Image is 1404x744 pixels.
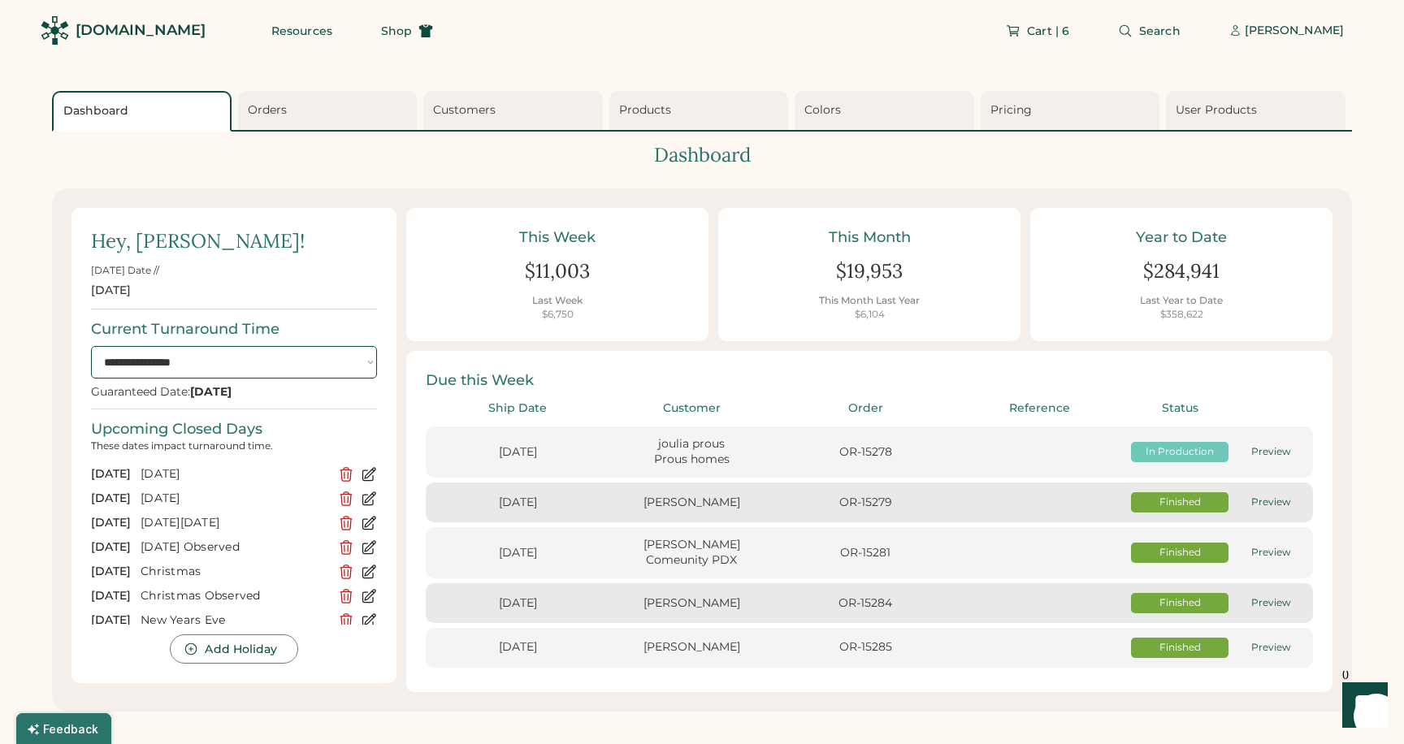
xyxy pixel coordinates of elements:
[91,227,305,255] div: Hey, [PERSON_NAME]!
[609,436,773,468] div: joulia prous Prous homes
[1139,25,1181,37] span: Search
[141,515,328,531] div: [DATE][DATE]
[609,595,773,612] div: [PERSON_NAME]
[252,15,352,47] button: Resources
[609,400,773,417] div: Customer
[190,384,232,399] strong: [DATE]
[141,491,328,507] div: [DATE]
[819,294,920,308] div: This Month Last Year
[76,20,206,41] div: [DOMAIN_NAME]
[91,283,131,299] div: [DATE]
[783,444,947,461] div: OR-15278
[381,25,412,37] span: Shop
[91,419,262,439] div: Upcoming Closed Days
[1131,495,1228,509] div: Finished
[609,537,773,569] div: [PERSON_NAME] Comeunity PDX
[435,400,600,417] div: Ship Date
[170,634,297,664] button: Add Holiday
[619,102,784,119] div: Products
[783,400,947,417] div: Order
[91,612,131,629] div: [DATE]
[426,370,1313,391] div: Due this Week
[1140,294,1223,308] div: Last Year to Date
[1245,23,1344,39] div: [PERSON_NAME]
[1143,257,1220,285] div: $284,941
[1160,308,1203,322] div: $358,622
[738,227,1001,248] div: This Month
[990,102,1155,119] div: Pricing
[783,495,947,511] div: OR-15279
[1131,445,1228,459] div: In Production
[141,612,328,629] div: New Years Eve
[783,595,947,612] div: OR-15284
[1238,546,1303,560] div: Preview
[525,257,590,285] div: $11,003
[433,102,598,119] div: Customers
[1238,596,1303,610] div: Preview
[542,308,574,322] div: $6,750
[435,639,600,655] div: [DATE]
[609,639,773,655] div: [PERSON_NAME]
[435,595,600,612] div: [DATE]
[1027,25,1069,37] span: Cart | 6
[1050,227,1313,248] div: Year to Date
[1131,546,1228,560] div: Finished
[1131,596,1228,610] div: Finished
[609,495,773,511] div: [PERSON_NAME]
[435,495,600,511] div: [DATE]
[91,588,131,604] div: [DATE]
[91,539,131,556] div: [DATE]
[532,294,583,308] div: Last Week
[1131,641,1228,655] div: Finished
[63,103,225,119] div: Dashboard
[783,545,947,561] div: OR-15281
[435,545,600,561] div: [DATE]
[957,400,1121,417] div: Reference
[91,439,377,452] div: These dates impact turnaround time.
[91,319,279,340] div: Current Turnaround Time
[1238,495,1303,509] div: Preview
[1327,671,1397,741] iframe: Front Chat
[91,385,232,399] div: Guaranteed Date:
[1238,641,1303,655] div: Preview
[1098,15,1200,47] button: Search
[52,141,1352,169] div: Dashboard
[1176,102,1341,119] div: User Products
[855,308,885,322] div: $6,104
[91,264,159,278] div: [DATE] Date //
[783,639,947,655] div: OR-15285
[362,15,453,47] button: Shop
[41,16,69,45] img: Rendered Logo - Screens
[141,588,328,604] div: Christmas Observed
[91,515,131,531] div: [DATE]
[141,564,328,580] div: Christmas
[986,15,1089,47] button: Cart | 6
[248,102,413,119] div: Orders
[804,102,969,119] div: Colors
[91,491,131,507] div: [DATE]
[836,257,903,285] div: $19,953
[1131,400,1228,417] div: Status
[1238,445,1303,459] div: Preview
[141,466,328,482] div: [DATE]
[91,466,131,482] div: [DATE]
[91,564,131,580] div: [DATE]
[141,539,328,556] div: [DATE] Observed
[426,227,689,248] div: This Week
[435,444,600,461] div: [DATE]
